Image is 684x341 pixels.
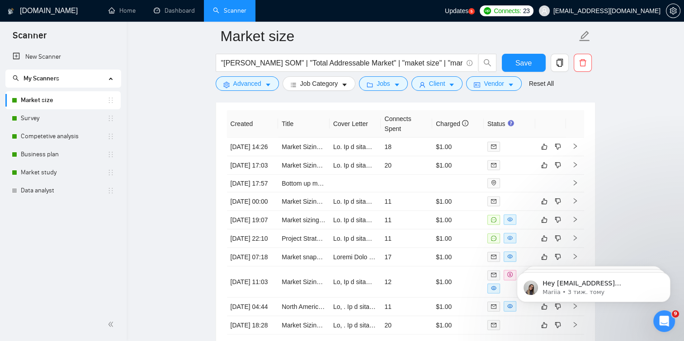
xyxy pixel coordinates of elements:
[227,298,278,316] td: [DATE] 04:44
[381,110,432,138] th: Connects Spent
[432,211,484,229] td: $1.00
[278,316,330,335] td: Market Sizing and Excel Modeling for Wealth Solutions
[555,216,561,224] span: dislike
[107,115,114,122] span: holder
[572,235,578,241] span: right
[419,81,425,88] span: user
[278,110,330,138] th: Title
[491,144,496,149] span: mail
[432,316,484,335] td: $1.00
[21,163,107,182] a: Market study
[541,198,547,205] span: like
[503,253,684,317] iframe: Intercom notifications повідомлення
[555,198,561,205] span: dislike
[552,141,563,152] button: dislike
[432,229,484,248] td: $1.00
[282,216,434,224] a: Market sizing [GEOGRAPHIC_DATA] and GCC - KYC
[479,59,496,67] span: search
[432,192,484,211] td: $1.00
[21,91,107,109] a: Market size
[21,182,107,200] a: Data analyst
[523,6,530,16] span: 23
[529,79,554,89] a: Reset All
[432,138,484,156] td: $1.00
[223,81,230,88] span: setting
[107,169,114,176] span: holder
[21,109,107,127] a: Survey
[227,266,278,298] td: [DATE] 11:03
[552,215,563,225] button: dislike
[381,156,432,175] td: 20
[552,196,563,207] button: dislike
[290,81,297,88] span: bars
[108,7,136,14] a: homeHome
[436,120,468,127] span: Charged
[551,54,569,72] button: copy
[377,79,390,89] span: Jobs
[282,253,453,261] a: Market snapshots: competitors, key customers, market sizing
[508,81,514,88] span: caret-down
[552,252,563,262] button: dislike
[282,235,434,242] a: Project Strategic Market Sizing & Opportunity Analysis
[484,110,535,138] th: Status
[381,192,432,211] td: 11
[539,215,550,225] button: like
[282,180,349,187] a: Bottom up market sizing
[579,30,590,42] span: edit
[432,298,484,316] td: $1.00
[468,8,475,14] a: 5
[341,81,348,88] span: caret-down
[282,278,492,285] a: Market Sizing Research for Sustainable Raw Materials & Recycled Plastics
[381,211,432,229] td: 11
[539,196,550,207] button: like
[539,233,550,244] button: like
[278,192,330,211] td: Market Sizing Model for Diabetic Population in Saudi Arabia
[491,322,496,328] span: mail
[394,81,400,88] span: caret-down
[282,322,435,329] a: Market Sizing and Excel Modeling for Wealth Solutions
[491,199,496,204] span: mail
[13,48,113,66] a: New Scanner
[278,298,330,316] td: North American travel market sizing project
[381,138,432,156] td: 18
[515,57,532,69] span: Save
[491,180,496,186] span: environment
[491,254,496,260] span: mail
[283,76,355,91] button: barsJob Categorycaret-down
[411,76,463,91] button: userClientcaret-down
[484,7,491,14] img: upwork-logo.png
[555,143,561,150] span: dislike
[448,81,455,88] span: caret-down
[507,235,513,241] span: eye
[282,303,402,310] a: North American travel market sizing project
[507,119,515,127] div: Tooltip anchor
[278,266,330,298] td: Market Sizing Research for Sustainable Raw Materials & Recycled Plastics
[227,156,278,175] td: [DATE] 17:03
[484,79,504,89] span: Vendor
[572,180,578,186] span: right
[5,91,121,109] li: Market size
[227,175,278,192] td: [DATE] 17:57
[5,109,121,127] li: Survey
[227,138,278,156] td: [DATE] 14:26
[359,76,408,91] button: folderJobscaret-down
[21,127,107,145] a: Competetive analysis
[572,216,578,223] span: right
[539,141,550,152] button: like
[107,133,114,140] span: holder
[108,320,117,329] span: double-left
[233,79,261,89] span: Advanced
[474,81,480,88] span: idcard
[491,272,496,278] span: mail
[429,79,445,89] span: Client
[445,7,468,14] span: Updates
[107,151,114,158] span: holder
[491,236,496,241] span: message
[432,248,484,266] td: $1.00
[574,59,591,67] span: delete
[5,127,121,145] li: Competetive analysis
[467,60,472,66] span: info-circle
[227,229,278,248] td: [DATE] 22:10
[491,304,496,309] span: mail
